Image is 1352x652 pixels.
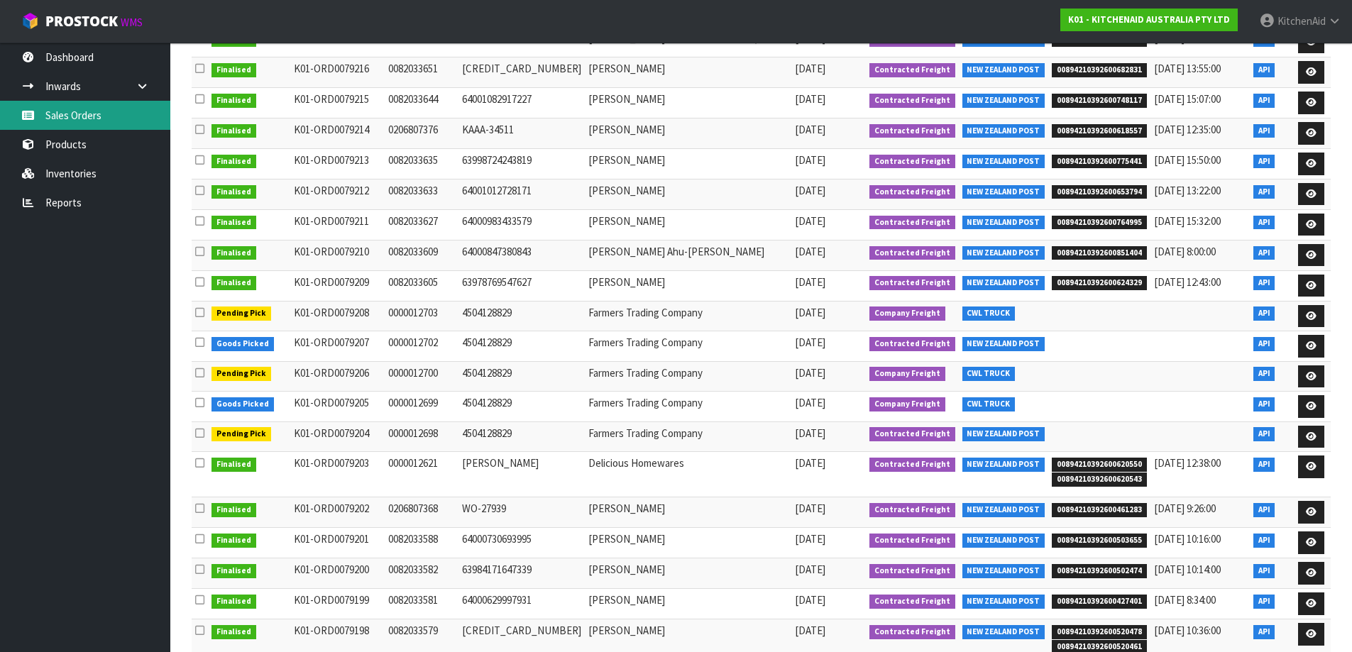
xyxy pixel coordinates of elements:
[211,337,274,351] span: Goods Picked
[585,88,791,118] td: [PERSON_NAME]
[385,528,458,558] td: 0082033588
[585,528,791,558] td: [PERSON_NAME]
[211,63,256,77] span: Finalised
[211,595,256,609] span: Finalised
[585,361,791,392] td: Farmers Trading Company
[458,240,585,270] td: 64000847380843
[290,589,385,619] td: K01-ORD0079199
[290,392,385,422] td: K01-ORD0079205
[385,209,458,240] td: 0082033627
[385,301,458,331] td: 0000012703
[290,361,385,392] td: K01-ORD0079206
[869,276,955,290] span: Contracted Freight
[385,421,458,452] td: 0000012698
[1253,427,1275,441] span: API
[795,502,825,515] span: [DATE]
[211,216,256,230] span: Finalised
[869,337,955,351] span: Contracted Freight
[962,427,1045,441] span: NEW ZEALAND POST
[1052,155,1147,169] span: 00894210392600775441
[211,94,256,108] span: Finalised
[962,155,1045,169] span: NEW ZEALAND POST
[211,397,274,411] span: Goods Picked
[1052,124,1147,138] span: 00894210392600618557
[869,625,955,639] span: Contracted Freight
[962,94,1045,108] span: NEW ZEALAND POST
[869,564,955,578] span: Contracted Freight
[795,532,825,546] span: [DATE]
[795,336,825,349] span: [DATE]
[1253,94,1275,108] span: API
[1068,13,1230,26] strong: K01 - KITCHENAID AUSTRALIA PTY LTD
[962,534,1045,548] span: NEW ZEALAND POST
[1253,63,1275,77] span: API
[869,124,955,138] span: Contracted Freight
[1154,245,1216,258] span: [DATE] 8:00:00
[869,458,955,472] span: Contracted Freight
[1052,503,1147,517] span: 00894210392600461283
[869,246,955,260] span: Contracted Freight
[962,276,1045,290] span: NEW ZEALAND POST
[1052,63,1147,77] span: 00894210392600682831
[458,301,585,331] td: 4504128829
[458,497,585,528] td: WO-27939
[962,246,1045,260] span: NEW ZEALAND POST
[962,216,1045,230] span: NEW ZEALAND POST
[458,149,585,179] td: 63998724243819
[290,209,385,240] td: K01-ORD0079211
[869,397,945,411] span: Company Freight
[290,421,385,452] td: K01-ORD0079204
[458,392,585,422] td: 4504128829
[1253,534,1275,548] span: API
[869,63,955,77] span: Contracted Freight
[211,306,271,321] span: Pending Pick
[458,589,585,619] td: 64000629997931
[869,306,945,321] span: Company Freight
[1154,502,1216,515] span: [DATE] 9:26:00
[1154,92,1221,106] span: [DATE] 15:07:00
[585,331,791,362] td: Farmers Trading Company
[290,179,385,209] td: K01-ORD0079212
[290,88,385,118] td: K01-ORD0079215
[795,396,825,409] span: [DATE]
[962,564,1045,578] span: NEW ZEALAND POST
[211,564,256,578] span: Finalised
[1253,124,1275,138] span: API
[458,57,585,88] td: [CREDIT_CARD_NUMBER]
[290,149,385,179] td: K01-ORD0079213
[869,216,955,230] span: Contracted Freight
[585,558,791,589] td: [PERSON_NAME]
[458,421,585,452] td: 4504128829
[1253,155,1275,169] span: API
[795,92,825,106] span: [DATE]
[385,361,458,392] td: 0000012700
[795,184,825,197] span: [DATE]
[211,276,256,290] span: Finalised
[962,397,1016,411] span: CWL TRUCK
[1154,153,1221,167] span: [DATE] 15:50:00
[458,361,585,392] td: 4504128829
[385,149,458,179] td: 0082033635
[962,185,1045,199] span: NEW ZEALAND POST
[869,427,955,441] span: Contracted Freight
[585,497,791,528] td: [PERSON_NAME]
[290,301,385,331] td: K01-ORD0079208
[385,179,458,209] td: 0082033633
[585,392,791,422] td: Farmers Trading Company
[1052,94,1147,108] span: 00894210392600748117
[795,153,825,167] span: [DATE]
[962,306,1016,321] span: CWL TRUCK
[458,88,585,118] td: 64001082917227
[1052,185,1147,199] span: 00894210392600653794
[290,528,385,558] td: K01-ORD0079201
[795,306,825,319] span: [DATE]
[869,534,955,548] span: Contracted Freight
[211,185,256,199] span: Finalised
[962,63,1045,77] span: NEW ZEALAND POST
[1052,458,1147,472] span: 00894210392600620550
[385,452,458,497] td: 0000012621
[290,240,385,270] td: K01-ORD0079210
[1253,564,1275,578] span: API
[962,124,1045,138] span: NEW ZEALAND POST
[385,88,458,118] td: 0082033644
